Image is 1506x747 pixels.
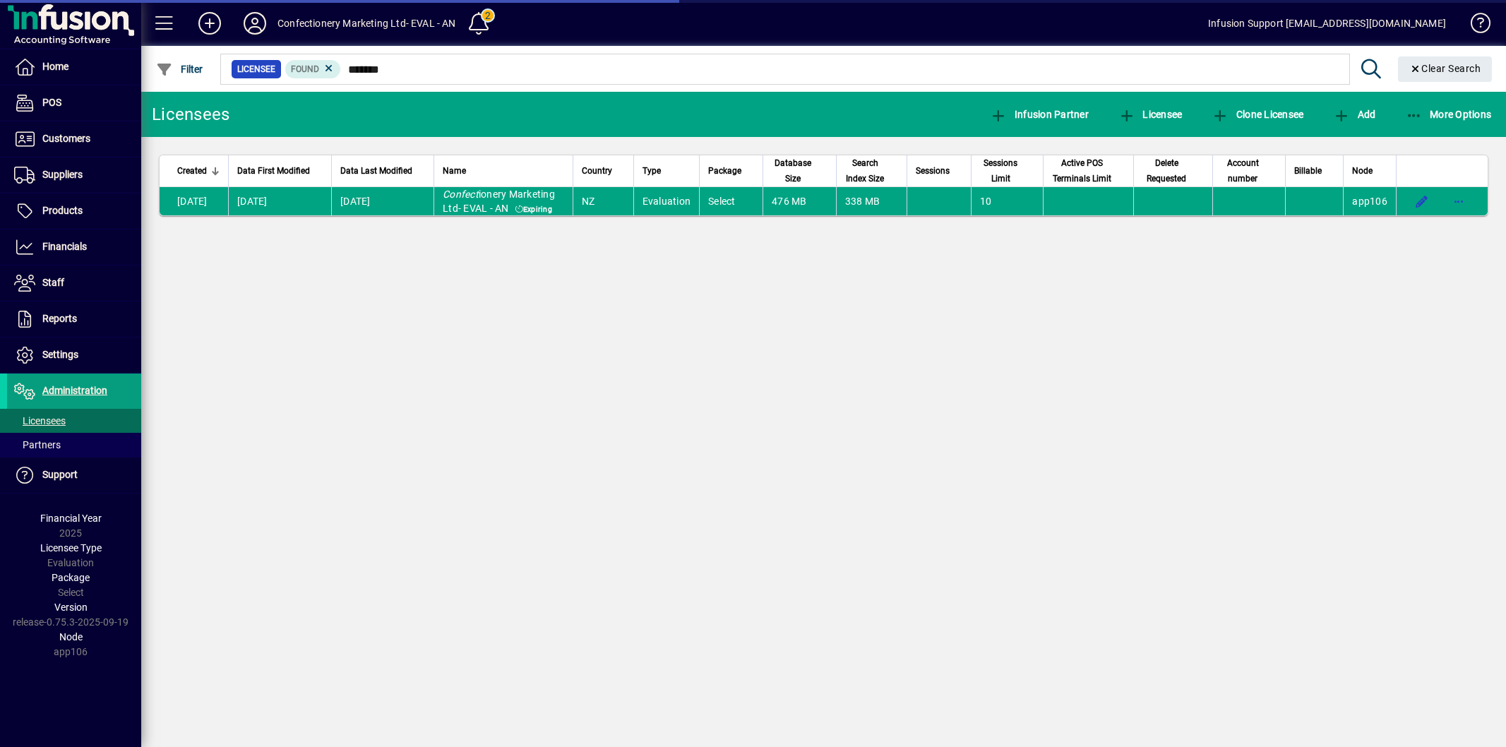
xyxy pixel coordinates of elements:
[699,187,763,215] td: Select
[237,163,323,179] div: Data First Modified
[1398,56,1493,82] button: Clear
[7,433,141,457] a: Partners
[177,163,207,179] span: Created
[513,204,556,215] span: Expiring
[40,542,102,554] span: Licensee Type
[845,155,898,186] div: Search Index Size
[42,61,68,72] span: Home
[772,155,827,186] div: Database Size
[443,163,466,179] span: Name
[1115,102,1186,127] button: Licensee
[228,187,331,215] td: [DATE]
[443,189,555,214] span: ionery Marketing Ltd- EVAL - AN
[1118,109,1183,120] span: Licensee
[643,163,661,179] span: Type
[160,187,228,215] td: [DATE]
[42,241,87,252] span: Financials
[7,121,141,157] a: Customers
[7,157,141,193] a: Suppliers
[1411,190,1433,213] button: Edit
[7,85,141,121] a: POS
[42,277,64,288] span: Staff
[708,163,754,179] div: Package
[291,64,319,74] span: Found
[1208,102,1307,127] button: Clone Licensee
[1352,196,1387,207] span: app106.prod.infusionbusinesssoftware.com
[152,103,229,126] div: Licensees
[1402,102,1495,127] button: More Options
[340,163,425,179] div: Data Last Modified
[1294,163,1334,179] div: Billable
[1052,155,1125,186] div: Active POS Terminals Limit
[42,133,90,144] span: Customers
[1052,155,1112,186] span: Active POS Terminals Limit
[331,187,434,215] td: [DATE]
[237,163,310,179] span: Data First Modified
[187,11,232,36] button: Add
[1406,109,1492,120] span: More Options
[1142,155,1204,186] div: Delete Requested
[986,102,1092,127] button: Infusion Partner
[1352,163,1373,179] span: Node
[980,155,1022,186] span: Sessions Limit
[971,187,1043,215] td: 10
[916,163,950,179] span: Sessions
[14,439,61,450] span: Partners
[7,193,141,229] a: Products
[42,313,77,324] span: Reports
[1333,109,1375,120] span: Add
[7,337,141,373] a: Settings
[42,97,61,108] span: POS
[1208,12,1446,35] div: Infusion Support [EMAIL_ADDRESS][DOMAIN_NAME]
[156,64,203,75] span: Filter
[772,155,815,186] span: Database Size
[1460,3,1488,49] a: Knowledge Base
[7,49,141,85] a: Home
[845,155,885,186] span: Search Index Size
[1352,163,1387,179] div: Node
[7,301,141,337] a: Reports
[763,187,836,215] td: 476 MB
[1294,163,1322,179] span: Billable
[1212,109,1303,120] span: Clone Licensee
[1221,155,1277,186] div: Account number
[708,163,741,179] span: Package
[7,265,141,301] a: Staff
[42,205,83,216] span: Products
[52,572,90,583] span: Package
[980,155,1034,186] div: Sessions Limit
[1221,155,1265,186] span: Account number
[443,189,479,200] em: Confect
[836,187,907,215] td: 338 MB
[237,62,275,76] span: Licensee
[582,163,625,179] div: Country
[42,349,78,360] span: Settings
[1447,190,1470,213] button: More options
[277,12,456,35] div: Confectionery Marketing Ltd- EVAL - AN
[232,11,277,36] button: Profile
[7,229,141,265] a: Financials
[54,602,88,613] span: Version
[59,631,83,643] span: Node
[582,163,612,179] span: Country
[340,163,412,179] span: Data Last Modified
[573,187,633,215] td: NZ
[7,409,141,433] a: Licensees
[42,169,83,180] span: Suppliers
[177,163,220,179] div: Created
[153,56,207,82] button: Filter
[7,458,141,493] a: Support
[42,385,107,396] span: Administration
[443,163,564,179] div: Name
[1329,102,1379,127] button: Add
[285,60,341,78] mat-chip: Found Status: Found
[42,469,78,480] span: Support
[633,187,700,215] td: Evaluation
[990,109,1089,120] span: Infusion Partner
[1142,155,1191,186] span: Delete Requested
[643,163,691,179] div: Type
[40,513,102,524] span: Financial Year
[14,415,66,426] span: Licensees
[916,163,962,179] div: Sessions
[1409,63,1481,74] span: Clear Search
